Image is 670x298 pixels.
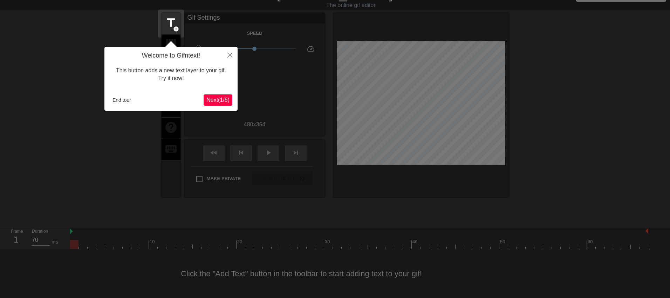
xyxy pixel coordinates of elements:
button: End tour [110,95,134,105]
span: Next ( 1 / 6 ) [206,97,230,103]
button: Next [204,94,232,106]
h4: Welcome to Gifntext! [110,52,232,60]
button: Close [222,47,238,63]
div: This button adds a new text layer to your gif. Try it now! [110,60,232,90]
